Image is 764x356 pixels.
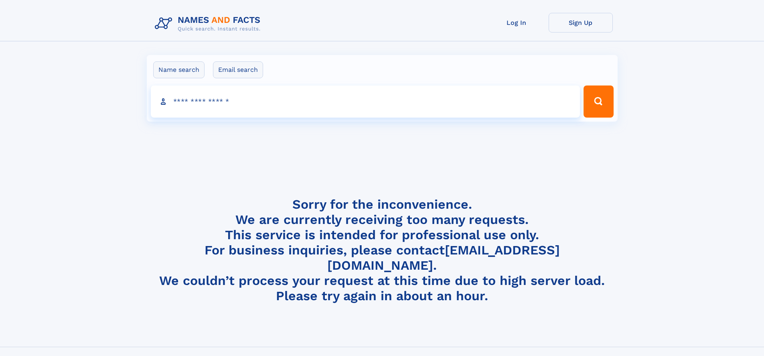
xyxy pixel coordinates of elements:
[327,242,560,273] a: [EMAIL_ADDRESS][DOMAIN_NAME]
[213,61,263,78] label: Email search
[152,197,613,304] h4: Sorry for the inconvenience. We are currently receiving too many requests. This service is intend...
[153,61,205,78] label: Name search
[584,85,613,118] button: Search Button
[151,85,580,118] input: search input
[549,13,613,33] a: Sign Up
[152,13,267,35] img: Logo Names and Facts
[484,13,549,33] a: Log In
